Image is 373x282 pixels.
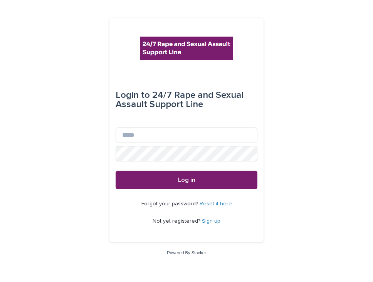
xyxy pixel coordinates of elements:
a: Powered By Stacker [167,250,206,255]
span: Not yet registered? [153,218,202,224]
span: Login to [116,91,150,100]
span: Forgot your password? [141,201,200,206]
span: Log in [178,177,195,183]
a: Reset it here [200,201,232,206]
a: Sign up [202,218,220,224]
div: 24/7 Rape and Sexual Assault Support Line [116,84,257,115]
img: rhQMoQhaT3yELyF149Cw [140,37,233,60]
button: Log in [116,171,257,189]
